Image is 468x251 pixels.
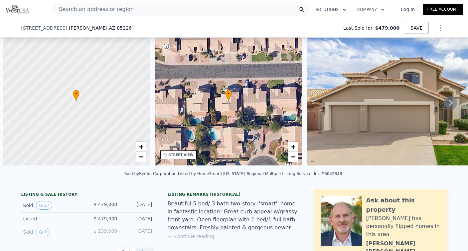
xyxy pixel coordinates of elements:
[405,22,428,34] button: SAVE
[288,152,298,162] a: Zoom out
[136,142,146,152] a: Zoom in
[168,200,301,232] div: Beautiful 5 bed/ 3 bath two-story ''smart'' home in fantastic location! Great curb appeal w/grass...
[36,228,50,236] button: View historical data
[107,25,132,31] span: , AZ 85226
[123,201,152,210] div: [DATE]
[139,152,143,161] span: −
[343,25,375,31] span: Last Sold for
[168,233,215,240] button: Continue reading
[124,171,178,176] div: Sold by Redfin Corporation .
[21,25,68,31] span: [STREET_ADDRESS]
[23,228,82,236] div: Sold
[123,215,152,222] div: [DATE]
[36,201,52,210] button: View historical data
[54,5,134,13] span: Search an address or region
[73,91,79,97] span: •
[225,90,232,102] div: •
[5,5,29,14] img: Pellego
[93,202,117,207] span: $ 479,000
[21,192,154,198] div: LISTING & SALE HISTORY
[366,214,440,238] div: [PERSON_NAME] has personally flipped homes in this area
[291,152,295,161] span: −
[23,215,82,222] div: Listed
[136,152,146,162] a: Zoom out
[310,4,352,16] button: Solutions
[23,201,82,210] div: Sold
[93,216,117,221] span: $ 479,000
[168,192,301,197] div: Listing Remarks (Historical)
[225,91,232,97] span: •
[73,90,79,102] div: •
[423,4,463,15] a: Free Account
[169,152,194,157] div: STREET VIEW
[139,142,143,151] span: +
[67,25,131,31] span: , [PERSON_NAME]
[375,25,400,31] span: $479,000
[288,142,298,152] a: Zoom in
[291,142,295,151] span: +
[93,228,117,234] span: $ 239,000
[123,228,152,236] div: [DATE]
[366,196,440,214] div: Ask about this property
[178,171,344,176] div: Listed by HomeSmart ([US_STATE] Regional Multiple Listing Service, Inc #6042848)
[434,21,447,35] button: Show Options
[393,6,423,13] a: Log In
[352,4,390,16] button: Company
